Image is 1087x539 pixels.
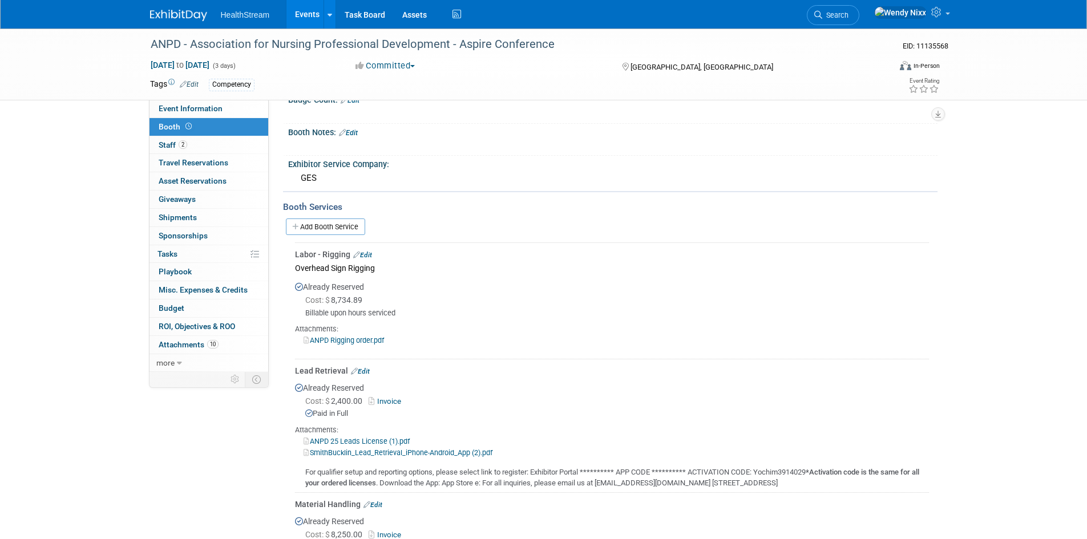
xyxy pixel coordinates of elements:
[221,10,270,19] span: HealthStream
[149,299,268,317] a: Budget
[351,60,419,72] button: Committed
[159,158,228,167] span: Travel Reservations
[283,201,938,213] div: Booth Services
[159,322,235,331] span: ROI, Objectives & ROO
[156,358,175,367] span: more
[149,227,268,245] a: Sponsorships
[305,468,919,487] b: *Activation code is the same for all your ordered licenses
[305,295,367,305] span: 8,734.89
[297,169,929,187] div: GES
[288,124,938,139] div: Booth Notes:
[180,80,199,88] a: Edit
[149,118,268,136] a: Booth
[149,354,268,372] a: more
[351,367,370,375] a: Edit
[288,156,938,170] div: Exhibitor Service Company:
[369,397,406,406] a: Invoice
[159,267,192,276] span: Playbook
[149,209,268,226] a: Shipments
[295,458,929,488] div: For qualifier setup and reporting options, please select link to register: Exhibitor Portal *****...
[900,61,911,70] img: Format-Inperson.png
[150,10,207,21] img: ExhibitDay
[823,59,940,76] div: Event Format
[631,63,773,71] span: [GEOGRAPHIC_DATA], [GEOGRAPHIC_DATA]
[286,218,365,235] a: Add Booth Service
[369,530,406,539] a: Invoice
[175,60,185,70] span: to
[295,249,929,260] div: Labor - Rigging
[149,100,268,117] a: Event Information
[339,129,358,137] a: Edit
[295,275,929,355] div: Already Reserved
[305,295,331,305] span: Cost: $
[149,263,268,281] a: Playbook
[209,79,254,91] div: Competency
[159,213,197,222] span: Shipments
[305,408,929,419] div: Paid in Full
[179,140,187,149] span: 2
[295,365,929,376] div: Lead Retrieval
[908,78,939,84] div: Event Rating
[305,530,367,539] span: 8,250.00
[159,194,196,204] span: Giveaways
[212,62,236,70] span: (3 days)
[295,376,929,488] div: Already Reserved
[150,60,210,70] span: [DATE] [DATE]
[159,303,184,313] span: Budget
[149,281,268,299] a: Misc. Expenses & Credits
[305,530,331,539] span: Cost: $
[363,501,382,509] a: Edit
[149,318,268,335] a: ROI, Objectives & ROO
[295,499,929,510] div: Material Handling
[807,5,859,25] a: Search
[149,245,268,263] a: Tasks
[305,396,331,406] span: Cost: $
[304,448,492,457] a: SmithBucklin_Lead_Retrieval_iPhone-Android_App (2).pdf
[874,6,927,19] img: Wendy Nixx
[207,340,219,348] span: 10
[149,191,268,208] a: Giveaways
[903,42,948,50] span: Event ID: 11135568
[225,372,245,387] td: Personalize Event Tab Strip
[159,122,194,131] span: Booth
[304,437,410,445] a: ANPD 25 Leads License (1).pdf
[183,122,194,131] span: Booth not reserved yet
[305,309,929,318] div: Billable upon hours serviced
[149,336,268,354] a: Attachments10
[159,285,248,294] span: Misc. Expenses & Credits
[149,154,268,172] a: Travel Reservations
[295,260,929,275] div: Overhead Sign Rigging
[157,249,177,258] span: Tasks
[304,336,384,345] a: ANPD Rigging order.pdf
[822,11,848,19] span: Search
[295,324,929,334] div: Attachments:
[150,78,199,91] td: Tags
[149,136,268,154] a: Staff2
[149,172,268,190] a: Asset Reservations
[295,425,929,435] div: Attachments:
[245,372,268,387] td: Toggle Event Tabs
[159,104,223,113] span: Event Information
[147,34,873,55] div: ANPD - Association for Nursing Professional Development - Aspire Conference
[159,231,208,240] span: Sponsorships
[353,251,372,259] a: Edit
[305,396,367,406] span: 2,400.00
[159,340,219,349] span: Attachments
[913,62,940,70] div: In-Person
[159,176,227,185] span: Asset Reservations
[159,140,187,149] span: Staff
